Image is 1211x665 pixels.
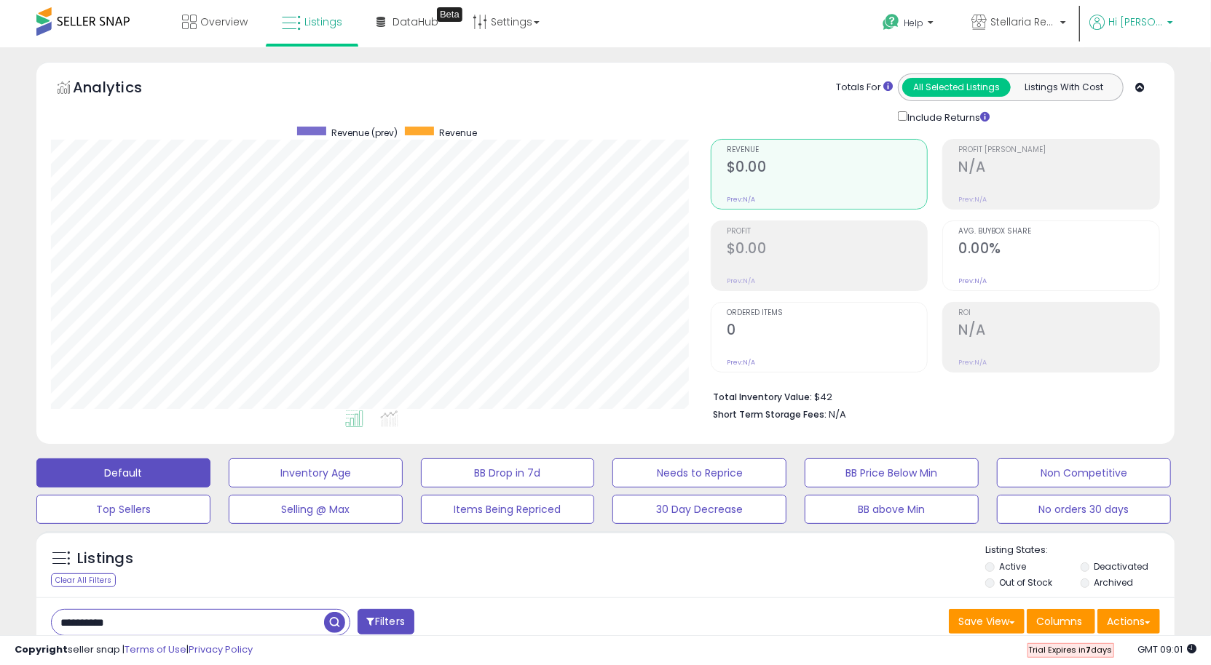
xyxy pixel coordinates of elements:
[727,240,928,260] h2: $0.00
[902,78,1011,97] button: All Selected Listings
[713,387,1149,405] li: $42
[997,458,1171,487] button: Non Competitive
[949,609,1025,634] button: Save View
[727,322,928,341] h2: 0
[871,2,948,47] a: Help
[1029,644,1113,656] span: Trial Expires in days
[958,228,1159,236] span: Avg. Buybox Share
[36,495,210,524] button: Top Sellers
[200,15,248,29] span: Overview
[15,642,68,656] strong: Copyright
[958,276,987,285] small: Prev: N/A
[904,17,923,29] span: Help
[713,391,812,403] b: Total Inventory Value:
[1000,560,1027,573] label: Active
[727,309,928,317] span: Ordered Items
[990,15,1056,29] span: Stellaria Retail
[1137,642,1196,656] span: 2025-10-12 09:01 GMT
[612,495,786,524] button: 30 Day Decrease
[727,146,928,154] span: Revenue
[125,642,186,656] a: Terms of Use
[727,228,928,236] span: Profit
[805,458,979,487] button: BB Price Below Min
[189,642,253,656] a: Privacy Policy
[1097,609,1160,634] button: Actions
[1089,15,1173,47] a: Hi [PERSON_NAME]
[331,127,398,139] span: Revenue (prev)
[73,77,170,101] h5: Analytics
[77,549,133,569] h5: Listings
[439,127,477,139] span: Revenue
[958,146,1159,154] span: Profit [PERSON_NAME]
[727,358,755,367] small: Prev: N/A
[36,458,210,487] button: Default
[1094,560,1149,573] label: Deactivated
[882,13,900,31] i: Get Help
[15,643,253,657] div: seller snap | |
[1086,644,1092,656] b: 7
[1094,576,1134,589] label: Archived
[612,458,786,487] button: Needs to Reprice
[1027,609,1095,634] button: Columns
[958,240,1159,260] h2: 0.00%
[997,495,1171,524] button: No orders 30 days
[1000,576,1053,589] label: Out of Stock
[437,7,462,22] div: Tooltip anchor
[958,195,987,204] small: Prev: N/A
[727,195,755,204] small: Prev: N/A
[1108,15,1163,29] span: Hi [PERSON_NAME]
[887,108,1007,124] div: Include Returns
[836,81,893,95] div: Totals For
[421,458,595,487] button: BB Drop in 7d
[985,543,1175,557] p: Listing States:
[1036,614,1082,629] span: Columns
[727,159,928,178] h2: $0.00
[958,309,1159,317] span: ROI
[958,322,1159,341] h2: N/A
[805,495,979,524] button: BB above Min
[713,408,827,421] b: Short Term Storage Fees:
[958,159,1159,178] h2: N/A
[51,573,116,587] div: Clear All Filters
[727,276,755,285] small: Prev: N/A
[229,458,403,487] button: Inventory Age
[1010,78,1119,97] button: Listings With Cost
[304,15,342,29] span: Listings
[393,15,438,29] span: DataHub
[421,495,595,524] button: Items Being Repriced
[229,495,403,524] button: Selling @ Max
[358,609,414,634] button: Filters
[829,407,846,421] span: N/A
[958,358,987,367] small: Prev: N/A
